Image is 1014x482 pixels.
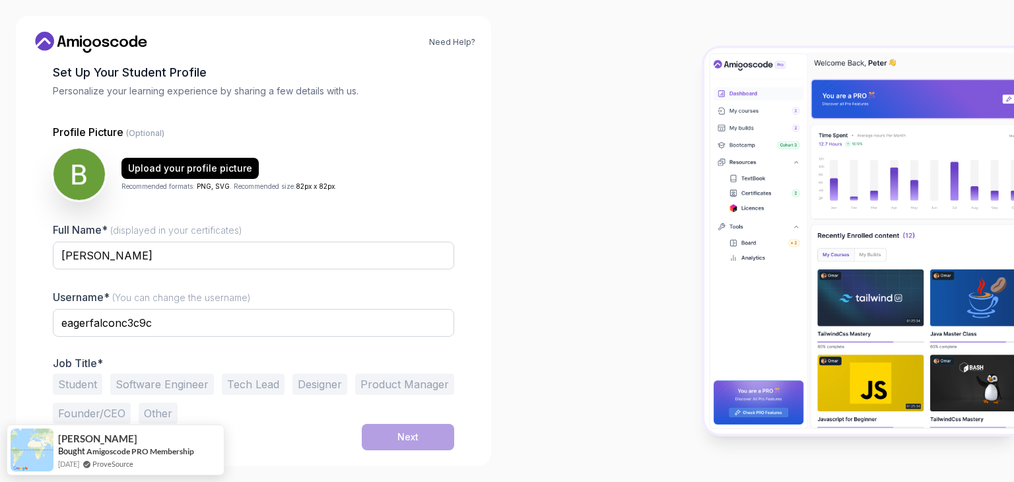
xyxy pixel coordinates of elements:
[139,403,178,424] button: Other
[53,291,251,304] label: Username*
[112,292,251,303] span: (You can change the username)
[110,224,242,236] span: (displayed in your certificates)
[128,162,252,175] div: Upload your profile picture
[53,242,454,269] input: Enter your Full Name
[296,182,335,190] span: 82px x 82px
[397,430,419,444] div: Next
[704,48,1014,434] img: Amigoscode Dashboard
[32,32,151,53] a: Home link
[121,182,337,191] p: Recommended formats: . Recommended size: .
[53,357,454,370] p: Job Title*
[292,374,347,395] button: Designer
[92,458,133,469] a: ProveSource
[110,374,214,395] button: Software Engineer
[355,374,454,395] button: Product Manager
[429,37,475,48] a: Need Help?
[126,128,164,138] span: (Optional)
[53,374,102,395] button: Student
[58,433,137,444] span: [PERSON_NAME]
[53,124,454,140] p: Profile Picture
[53,149,105,200] img: user profile image
[53,403,131,424] button: Founder/CEO
[197,182,230,190] span: PNG, SVG
[53,85,454,98] p: Personalize your learning experience by sharing a few details with us.
[121,158,259,179] button: Upload your profile picture
[11,429,53,471] img: provesource social proof notification image
[58,446,85,456] span: Bought
[53,63,454,82] h2: Set Up Your Student Profile
[86,446,194,457] a: Amigoscode PRO Membership
[53,309,454,337] input: Enter your Username
[53,223,242,236] label: Full Name*
[362,424,454,450] button: Next
[58,458,79,469] span: [DATE]
[222,374,285,395] button: Tech Lead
